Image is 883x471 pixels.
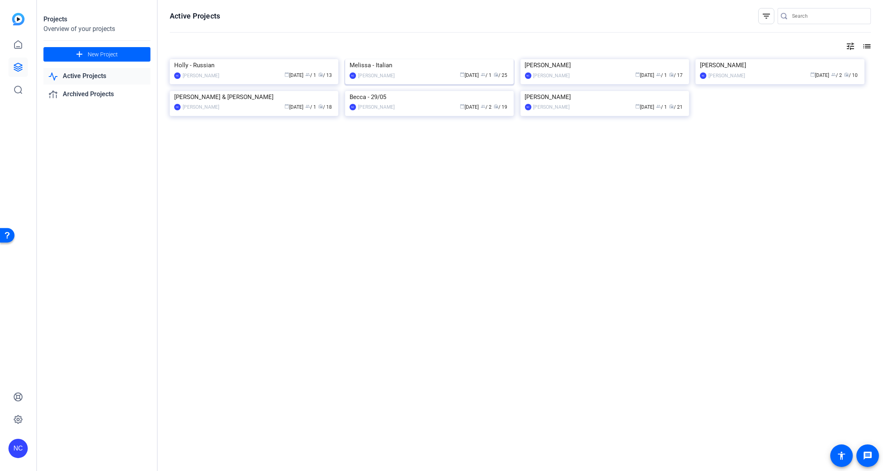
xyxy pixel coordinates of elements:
span: / 19 [494,104,507,110]
div: NC [525,72,531,79]
span: / 2 [832,72,842,78]
div: [PERSON_NAME] [533,103,570,111]
span: calendar_today [460,72,465,77]
span: radio [318,104,323,109]
mat-icon: tune [846,41,855,51]
span: radio [318,72,323,77]
div: NC [700,72,706,79]
span: calendar_today [811,72,815,77]
div: [PERSON_NAME] & [PERSON_NAME] [174,91,334,103]
span: group [656,104,661,109]
span: / 1 [305,104,316,110]
span: / 21 [669,104,683,110]
input: Search [792,11,864,21]
span: / 1 [305,72,316,78]
div: [PERSON_NAME] [708,72,745,80]
div: NC [174,72,181,79]
span: radio [669,72,674,77]
span: [DATE] [811,72,829,78]
div: NC [350,104,356,110]
div: NC [350,72,356,79]
div: [PERSON_NAME] [183,103,219,111]
div: Becca - 29/05 [350,91,509,103]
div: [PERSON_NAME] [533,72,570,80]
span: / 25 [494,72,507,78]
span: / 18 [318,104,332,110]
span: group [481,72,486,77]
span: [DATE] [284,104,303,110]
span: [DATE] [284,72,303,78]
a: Archived Projects [43,86,150,103]
span: / 17 [669,72,683,78]
span: New Project [88,50,118,59]
mat-icon: accessibility [837,451,846,461]
span: group [305,72,310,77]
span: calendar_today [460,104,465,109]
h1: Active Projects [170,11,220,21]
span: group [656,72,661,77]
span: calendar_today [284,104,289,109]
div: Overview of your projects [43,24,150,34]
span: group [481,104,486,109]
span: / 2 [481,104,492,110]
span: / 1 [656,72,667,78]
span: [DATE] [460,72,479,78]
span: group [305,104,310,109]
span: / 10 [844,72,858,78]
button: New Project [43,47,150,62]
span: / 13 [318,72,332,78]
div: Holly - Russian [174,59,334,71]
span: [DATE] [635,72,654,78]
div: [PERSON_NAME] [525,59,685,71]
span: / 1 [656,104,667,110]
mat-icon: message [863,451,873,461]
div: [PERSON_NAME] [183,72,219,80]
span: [DATE] [635,104,654,110]
span: radio [494,72,498,77]
div: Melissa - Italian [350,59,509,71]
div: NC [525,104,531,110]
div: Projects [43,14,150,24]
mat-icon: add [74,50,84,60]
span: calendar_today [284,72,289,77]
span: calendar_today [635,72,640,77]
span: radio [669,104,674,109]
img: blue-gradient.svg [12,13,25,25]
span: [DATE] [460,104,479,110]
span: radio [494,104,498,109]
div: [PERSON_NAME] [700,59,860,71]
span: calendar_today [635,104,640,109]
mat-icon: list [861,41,871,51]
span: / 1 [481,72,492,78]
span: group [832,72,836,77]
div: [PERSON_NAME] [358,103,395,111]
div: [PERSON_NAME] [525,91,685,103]
a: Active Projects [43,68,150,85]
span: radio [844,72,849,77]
div: [PERSON_NAME] [358,72,395,80]
mat-icon: filter_list [762,11,771,21]
div: NC [174,104,181,110]
div: NC [8,439,28,458]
